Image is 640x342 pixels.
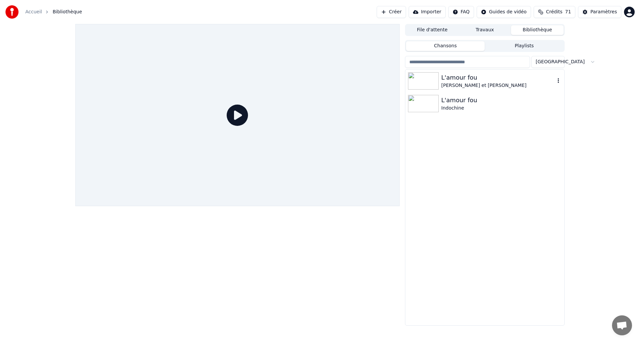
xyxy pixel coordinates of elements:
[406,41,485,51] button: Chansons
[53,9,82,15] span: Bibliothèque
[612,315,632,335] a: Ouvrir le chat
[546,9,562,15] span: Crédits
[406,25,459,35] button: File d'attente
[578,6,621,18] button: Paramètres
[441,73,555,82] div: L'amour fou
[441,105,562,112] div: Indochine
[5,5,19,19] img: youka
[441,96,562,105] div: L'amour fou
[448,6,474,18] button: FAQ
[477,6,531,18] button: Guides de vidéo
[565,9,571,15] span: 71
[534,6,575,18] button: Crédits71
[409,6,446,18] button: Importer
[536,59,585,65] span: [GEOGRAPHIC_DATA]
[485,41,564,51] button: Playlists
[377,6,406,18] button: Créer
[25,9,82,15] nav: breadcrumb
[441,82,555,89] div: [PERSON_NAME] et [PERSON_NAME]
[590,9,617,15] div: Paramètres
[459,25,511,35] button: Travaux
[511,25,564,35] button: Bibliothèque
[25,9,42,15] a: Accueil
